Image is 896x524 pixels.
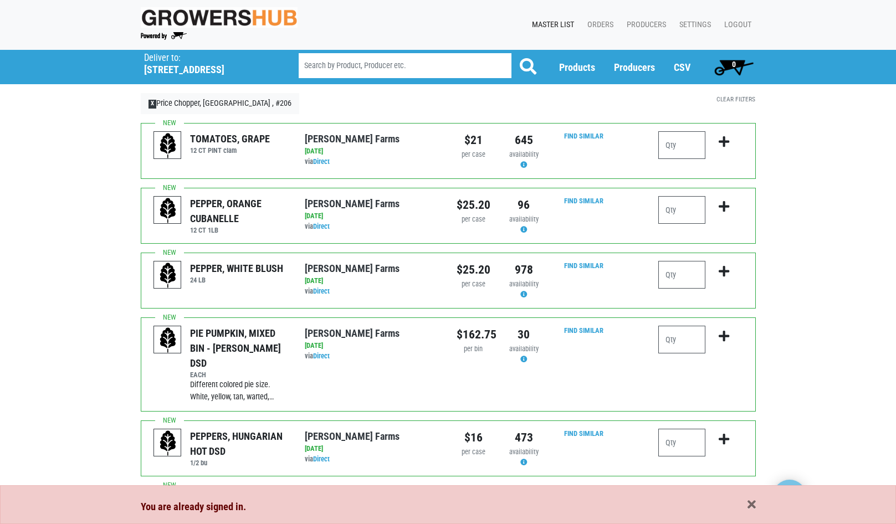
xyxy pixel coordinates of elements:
img: placeholder-variety-43d6402dacf2d531de610a020419775a.svg [154,132,182,160]
a: [PERSON_NAME] Farms [305,327,400,339]
a: Find Similar [564,429,603,438]
div: [DATE] [305,341,439,351]
img: placeholder-variety-43d6402dacf2d531de610a020419775a.svg [154,326,182,354]
div: Different colored pie size. White, yellow, tan, warted, [190,379,288,403]
input: Qty [658,196,705,224]
img: Powered by Big Wheelbarrow [141,32,187,40]
div: 978 [507,261,541,279]
div: [DATE] [305,276,439,286]
div: $21 [457,131,490,149]
a: CSV [674,61,690,73]
img: placeholder-variety-43d6402dacf2d531de610a020419775a.svg [154,197,182,224]
a: Find Similar [564,132,603,140]
a: Find Similar [564,326,603,335]
input: Search by Product, Producer etc. [299,53,511,78]
div: [DATE] [305,146,439,157]
div: $16 [457,429,490,446]
div: TOMATOES, GRAPE [190,131,270,146]
a: Producers [614,61,655,73]
h5: [STREET_ADDRESS] [144,64,270,76]
span: availability [509,448,539,456]
a: Logout [715,14,756,35]
div: [DATE] [305,444,439,454]
a: [PERSON_NAME] Farms [305,133,400,145]
span: availability [509,345,539,353]
div: PIE PUMPKIN, MIXED BIN - [PERSON_NAME] DSD [190,326,288,371]
a: Direct [313,287,330,295]
a: Find Similar [564,261,603,270]
img: placeholder-variety-43d6402dacf2d531de610a020419775a.svg [154,429,182,457]
div: PEPPER, ORANGE CUBANELLE [190,196,288,226]
span: X [149,100,157,109]
h6: 12 CT PINT clam [190,146,270,155]
div: PEPPERS, HUNGARIAN HOT DSD [190,429,288,459]
a: Direct [313,222,330,230]
span: … [269,392,274,402]
div: 96 [507,196,541,214]
div: per case [457,214,490,225]
a: Direct [313,157,330,166]
div: per case [457,447,490,458]
div: You are already signed in. [141,499,756,515]
a: Master List [523,14,578,35]
div: 30 [507,326,541,343]
a: Orders [578,14,618,35]
div: via [305,286,439,297]
div: [DATE] [305,211,439,222]
div: $25.20 [457,196,490,214]
span: availability [509,150,539,158]
a: Direct [313,455,330,463]
div: per bin [457,344,490,355]
span: availability [509,215,539,223]
img: original-fc7597fdc6adbb9d0e2ae620e786d1a2.jpg [141,7,298,28]
h6: 12 CT 1LB [190,226,288,234]
a: Clear Filters [716,95,755,103]
a: [PERSON_NAME] Farms [305,430,400,442]
a: XPrice Chopper, [GEOGRAPHIC_DATA] , #206 [141,93,300,114]
div: $162.75 [457,326,490,343]
div: via [305,454,439,465]
div: via [305,351,439,362]
span: Price Chopper, Rome , #206 (1790 Black River Blvd, Rome, NY 13440, USA) [144,50,279,76]
div: 645 [507,131,541,149]
div: via [305,157,439,167]
h6: 24 LB [190,276,283,284]
a: 0 [709,56,759,78]
div: per case [457,279,490,290]
input: Qty [658,326,705,353]
div: via [305,222,439,232]
div: PEPPER, WHITE BLUSH [190,261,283,276]
a: Products [559,61,595,73]
div: per case [457,150,490,160]
input: Qty [658,429,705,456]
a: Find Similar [564,197,603,205]
span: 0 [732,60,736,69]
h6: 1/2 bu [190,459,288,467]
a: Producers [618,14,670,35]
a: Settings [670,14,715,35]
div: 473 [507,429,541,446]
input: Qty [658,261,705,289]
a: [PERSON_NAME] Farms [305,198,400,209]
a: [PERSON_NAME] Farms [305,263,400,274]
img: placeholder-variety-43d6402dacf2d531de610a020419775a.svg [154,261,182,289]
div: $25.20 [457,261,490,279]
h6: EACH [190,371,288,379]
input: Qty [658,131,705,159]
p: Deliver to: [144,53,270,64]
a: Direct [313,352,330,360]
span: availability [509,280,539,288]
